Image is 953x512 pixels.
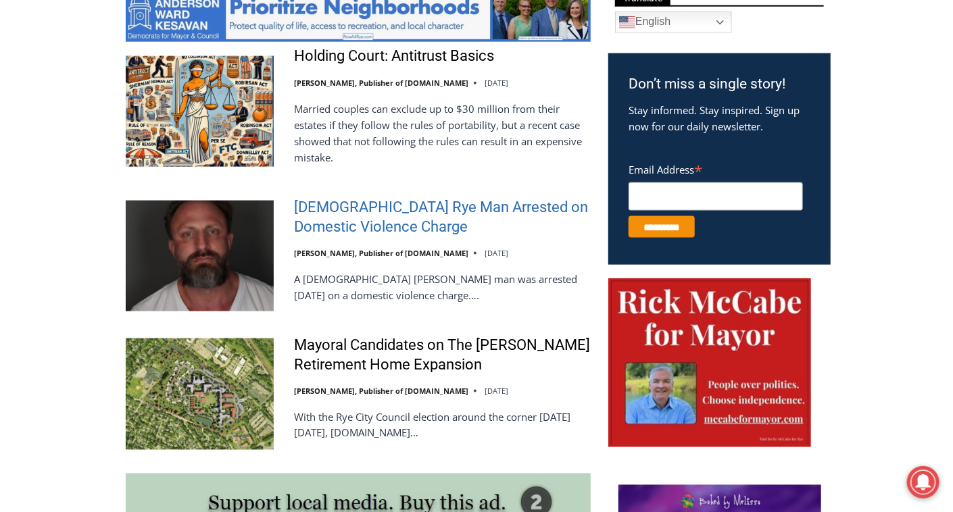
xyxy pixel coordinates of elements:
[353,134,627,165] span: Intern @ [DOMAIN_NAME]
[608,278,811,447] img: McCabe for Mayor
[629,102,810,134] p: Stay informed. Stay inspired. Sign up now for our daily newsletter.
[126,56,274,167] img: Holding Court: Antitrust Basics
[294,78,468,88] a: [PERSON_NAME], Publisher of [DOMAIN_NAME]
[341,1,639,131] div: "[PERSON_NAME] and I covered the [DATE] Parade, which was a really eye opening experience as I ha...
[485,78,508,88] time: [DATE]
[325,131,655,168] a: Intern @ [DOMAIN_NAME]
[485,386,508,396] time: [DATE]
[294,101,591,165] p: Married couples can exclude up to $30 million from their estates if they follow the rules of port...
[294,47,494,66] a: Holding Court: Antitrust Basics
[619,14,635,30] img: en
[294,386,468,396] a: [PERSON_NAME], Publisher of [DOMAIN_NAME]
[126,338,274,449] img: Mayoral Candidates on The Osborn Retirement Home Expansion
[629,74,810,95] h3: Don’t miss a single story!
[629,156,803,180] label: Email Address
[294,336,591,374] a: Mayoral Candidates on The [PERSON_NAME] Retirement Home Expansion
[615,11,732,33] a: English
[294,248,468,258] a: [PERSON_NAME], Publisher of [DOMAIN_NAME]
[294,271,591,303] p: A [DEMOGRAPHIC_DATA] [PERSON_NAME] man was arrested [DATE] on a domestic violence charge….
[294,409,591,441] p: With the Rye City Council election around the corner [DATE][DATE], [DOMAIN_NAME]…
[294,198,591,236] a: [DEMOGRAPHIC_DATA] Rye Man Arrested on Domestic Violence Charge
[485,248,508,258] time: [DATE]
[126,201,274,311] img: 42 Year Old Rye Man Arrested on Domestic Violence Charge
